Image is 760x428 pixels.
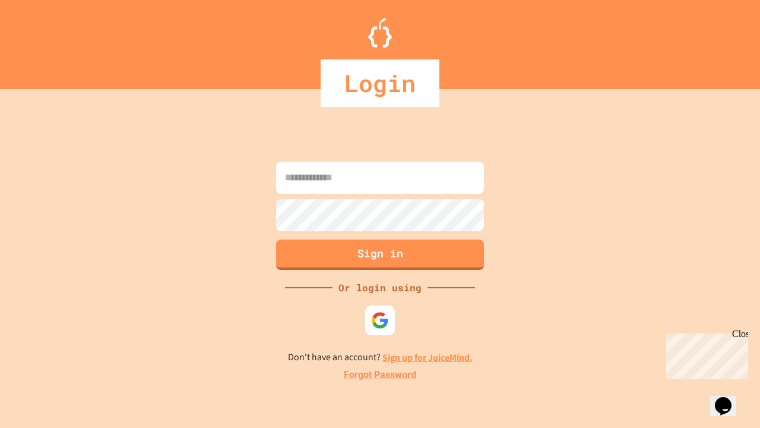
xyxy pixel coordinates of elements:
div: Or login using [332,281,427,295]
p: Don't have an account? [288,350,473,365]
iframe: chat widget [661,329,748,379]
img: google-icon.svg [371,311,389,329]
button: Sign in [276,240,484,270]
div: Chat with us now!Close [5,5,82,75]
a: Forgot Password [344,368,416,382]
div: Login [321,59,439,107]
img: Logo.svg [368,18,392,48]
iframe: chat widget [710,380,748,416]
a: Sign up for JuiceMind. [382,351,473,364]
